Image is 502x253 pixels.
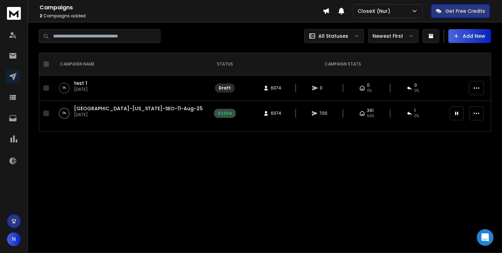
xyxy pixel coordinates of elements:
[52,76,210,101] td: 0%test 1[DATE]
[18,18,49,24] div: Domain: [URL]
[7,7,21,20] img: logo
[26,41,62,45] div: Domain Overview
[414,82,417,88] span: 0
[11,11,17,17] img: logo_orange.svg
[358,8,393,15] p: CloseX (Nur)
[218,111,232,116] div: Active
[414,108,416,113] span: 1
[77,41,117,45] div: Keywords by Traffic
[367,108,374,113] span: 391
[62,85,66,91] p: 0 %
[40,13,42,19] span: 2
[445,8,485,15] p: Get Free Credits
[40,3,323,12] h1: Campaigns
[62,110,66,117] p: 0 %
[52,53,210,76] th: CAMPAIGN NAME
[271,85,281,91] span: 6374
[448,29,491,43] button: Add New
[367,113,374,119] span: 56 %
[19,40,24,46] img: tab_domain_overview_orange.svg
[74,105,203,112] a: [GEOGRAPHIC_DATA]-[US_STATE]-SEO-11-Aug-25
[40,13,323,19] p: Campaigns added
[210,53,240,76] th: STATUS
[74,112,203,117] p: [DATE]
[367,88,372,94] span: 0%
[74,80,87,87] a: test 1
[19,11,34,17] div: v 4.0.22
[69,40,75,46] img: tab_keywords_by_traffic_grey.svg
[74,87,88,92] p: [DATE]
[320,85,327,91] span: 0
[431,4,490,18] button: Get Free Credits
[367,82,370,88] span: 0
[477,229,493,246] div: Open Intercom Messenger
[368,29,418,43] button: Newest First
[414,113,419,119] span: 0 %
[219,85,231,91] div: Draft
[240,53,445,76] th: CAMPAIGN STATS
[7,232,21,246] button: N
[318,33,348,40] p: All Statuses
[414,88,419,94] span: 0%
[319,111,327,116] span: 700
[52,101,210,126] td: 0%[GEOGRAPHIC_DATA]-[US_STATE]-SEO-11-Aug-25[DATE]
[271,111,281,116] span: 6374
[11,18,17,24] img: website_grey.svg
